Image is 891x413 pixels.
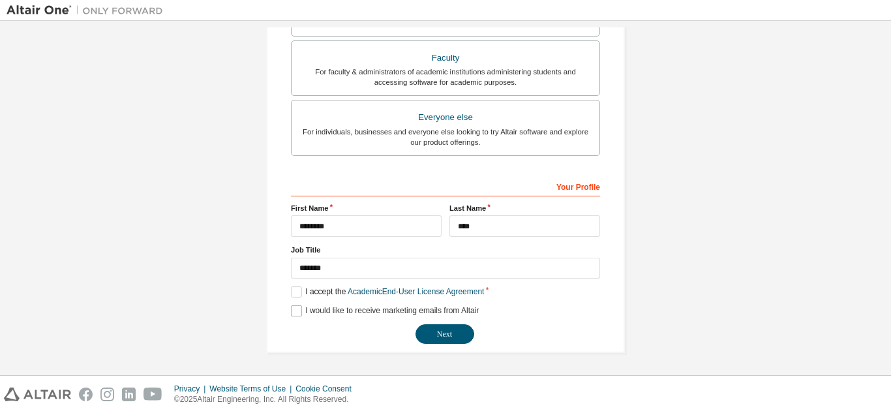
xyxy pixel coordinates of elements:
[299,67,592,87] div: For faculty & administrators of academic institutions administering students and accessing softwa...
[415,324,474,344] button: Next
[291,286,484,298] label: I accept the
[291,203,442,213] label: First Name
[299,108,592,127] div: Everyone else
[7,4,170,17] img: Altair One
[299,127,592,147] div: For individuals, businesses and everyone else looking to try Altair software and explore our prod...
[209,384,295,394] div: Website Terms of Use
[291,176,600,196] div: Your Profile
[299,49,592,67] div: Faculty
[348,287,484,296] a: Academic End-User License Agreement
[143,388,162,401] img: youtube.svg
[174,384,209,394] div: Privacy
[295,384,359,394] div: Cookie Consent
[291,305,479,316] label: I would like to receive marketing emails from Altair
[449,203,600,213] label: Last Name
[100,388,114,401] img: instagram.svg
[4,388,71,401] img: altair_logo.svg
[122,388,136,401] img: linkedin.svg
[291,245,600,255] label: Job Title
[174,394,359,405] p: © 2025 Altair Engineering, Inc. All Rights Reserved.
[79,388,93,401] img: facebook.svg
